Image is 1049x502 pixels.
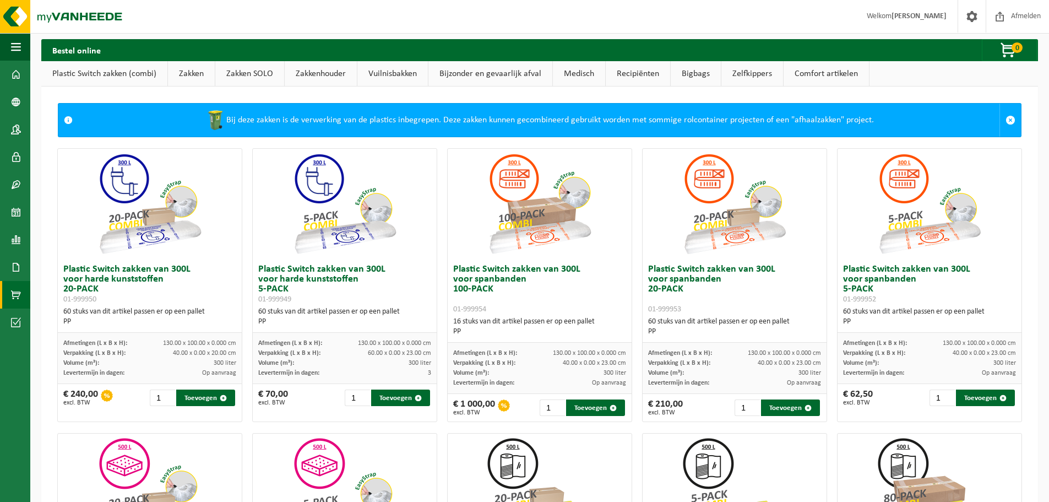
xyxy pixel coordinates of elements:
span: excl. BTW [453,409,495,416]
span: Volume (m³): [63,360,99,366]
span: excl. BTW [63,400,98,406]
span: 3 [428,370,431,376]
input: 1 [540,400,565,416]
div: 60 stuks van dit artikel passen er op een pallet [63,307,236,327]
div: PP [63,317,236,327]
span: 300 liter [798,370,821,376]
span: 300 liter [993,360,1016,366]
a: Vuilnisbakken [357,61,428,87]
input: 1 [735,400,760,416]
button: Toevoegen [566,400,625,416]
div: Bij deze zakken is de verwerking van de plastics inbegrepen. Deze zakken kunnen gecombineerd gebr... [78,104,999,137]
img: 01-999950 [95,149,205,259]
span: Volume (m³): [843,360,879,366]
span: Afmetingen (L x B x H): [453,350,517,357]
a: Recipiënten [606,61,670,87]
button: Toevoegen [956,390,1015,406]
div: PP [843,317,1016,327]
span: Levertermijn in dagen: [63,370,124,376]
div: € 210,00 [648,400,683,416]
a: Zakkenhouder [285,61,357,87]
span: Verpakking (L x B x H): [63,350,126,357]
input: 1 [150,390,175,406]
span: Afmetingen (L x B x H): [258,340,322,347]
span: 300 liter [409,360,431,366]
a: Zakken SOLO [215,61,284,87]
div: € 70,00 [258,390,288,406]
div: 16 stuks van dit artikel passen er op een pallet [453,317,626,337]
span: 40.00 x 0.00 x 23.00 cm [758,360,821,366]
span: Op aanvraag [202,370,236,376]
span: Op aanvraag [787,380,821,386]
h3: Plastic Switch zakken van 300L voor harde kunststoffen 20-PACK [63,265,236,304]
span: Volume (m³): [648,370,684,376]
a: Plastic Switch zakken (combi) [41,61,167,87]
div: € 240,00 [63,390,98,406]
button: 0 [982,39,1037,61]
span: 60.00 x 0.00 x 23.00 cm [368,350,431,357]
div: PP [648,327,821,337]
a: Bijzonder en gevaarlijk afval [428,61,552,87]
button: Toevoegen [761,400,820,416]
div: PP [453,327,626,337]
img: 01-999952 [874,149,985,259]
span: 300 liter [214,360,236,366]
span: Volume (m³): [453,370,489,376]
span: 0 [1012,42,1023,53]
a: Medisch [553,61,605,87]
span: Verpakking (L x B x H): [258,350,320,357]
span: Afmetingen (L x B x H): [843,340,907,347]
img: 01-999949 [290,149,400,259]
h3: Plastic Switch zakken van 300L voor spanbanden 20-PACK [648,265,821,314]
h3: Plastic Switch zakken van 300L voor harde kunststoffen 5-PACK [258,265,431,304]
span: Verpakking (L x B x H): [648,360,710,366]
a: Zakken [168,61,215,87]
span: 01-999953 [648,305,681,314]
span: excl. BTW [648,409,683,416]
span: 01-999949 [258,295,291,304]
a: Zelfkippers [721,61,783,87]
input: 1 [345,390,370,406]
div: € 62,50 [843,390,873,406]
span: Levertermijn in dagen: [453,380,514,386]
span: 300 liter [604,370,626,376]
span: 130.00 x 100.00 x 0.000 cm [943,340,1016,347]
a: Bigbags [671,61,721,87]
a: Comfort artikelen [784,61,869,87]
span: 01-999954 [453,305,486,314]
div: 60 stuks van dit artikel passen er op een pallet [843,307,1016,327]
span: 130.00 x 100.00 x 0.000 cm [358,340,431,347]
span: 01-999950 [63,295,96,304]
span: 130.00 x 100.00 x 0.000 cm [748,350,821,357]
div: € 1 000,00 [453,400,495,416]
span: Levertermijn in dagen: [648,380,709,386]
span: 130.00 x 100.00 x 0.000 cm [553,350,626,357]
span: Verpakking (L x B x H): [843,350,905,357]
span: Levertermijn in dagen: [258,370,319,376]
span: Afmetingen (L x B x H): [63,340,127,347]
h2: Bestel online [41,39,112,61]
span: excl. BTW [258,400,288,406]
h3: Plastic Switch zakken van 300L voor spanbanden 5-PACK [843,265,1016,304]
strong: [PERSON_NAME] [892,12,947,20]
img: 01-999954 [485,149,595,259]
h3: Plastic Switch zakken van 300L voor spanbanden 100-PACK [453,265,626,314]
button: Toevoegen [371,390,430,406]
img: 01-999953 [680,149,790,259]
span: Volume (m³): [258,360,294,366]
span: Verpakking (L x B x H): [453,360,515,366]
span: Levertermijn in dagen: [843,370,904,376]
span: 130.00 x 100.00 x 0.000 cm [163,340,236,347]
span: 40.00 x 0.00 x 23.00 cm [953,350,1016,357]
a: Sluit melding [999,104,1021,137]
span: Op aanvraag [982,370,1016,376]
span: Afmetingen (L x B x H): [648,350,712,357]
div: 60 stuks van dit artikel passen er op een pallet [648,317,821,337]
input: 1 [930,390,955,406]
button: Toevoegen [176,390,235,406]
span: Op aanvraag [592,380,626,386]
img: WB-0240-HPE-GN-50.png [204,109,226,131]
span: excl. BTW [843,400,873,406]
div: 60 stuks van dit artikel passen er op een pallet [258,307,431,327]
span: 01-999952 [843,295,876,304]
